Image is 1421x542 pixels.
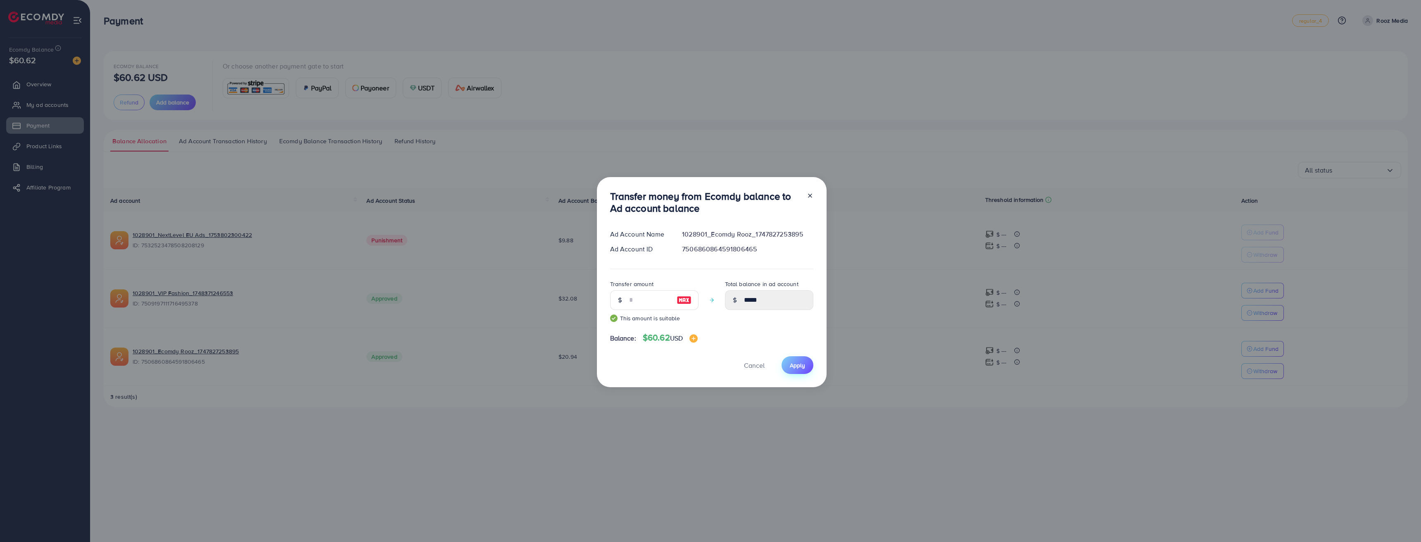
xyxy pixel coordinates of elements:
[610,334,636,343] span: Balance:
[610,280,653,288] label: Transfer amount
[744,361,765,370] span: Cancel
[782,356,813,374] button: Apply
[675,230,820,239] div: 1028901_Ecomdy Rooz_1747827253895
[677,295,691,305] img: image
[610,315,618,322] img: guide
[610,314,699,322] small: This amount is suitable
[604,230,676,239] div: Ad Account Name
[1386,505,1415,536] iframe: Chat
[675,244,820,254] div: 7506860864591806465
[734,356,775,374] button: Cancel
[610,190,800,214] h3: Transfer money from Ecomdy balance to Ad account balance
[790,361,805,369] span: Apply
[725,280,798,288] label: Total balance in ad account
[643,333,698,343] h4: $60.62
[670,334,683,343] span: USD
[689,334,698,343] img: image
[604,244,676,254] div: Ad Account ID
